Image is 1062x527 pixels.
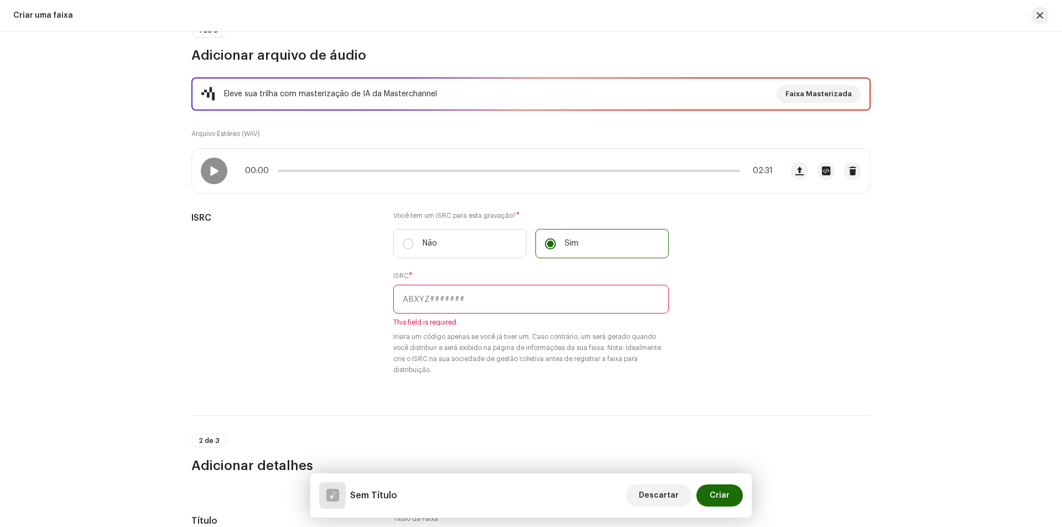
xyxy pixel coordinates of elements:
[626,484,692,507] button: Descartar
[191,131,260,137] small: Arquivo Estéreo (WAV)
[191,46,871,64] h3: Adicionar arquivo de áudio
[393,285,669,314] input: ABXYZ#######
[393,272,413,280] label: ISRC
[639,484,679,507] span: Descartar
[393,318,669,327] span: This field is required.
[710,484,730,507] span: Criar
[745,166,773,175] span: 02:31
[393,331,669,375] small: Insira um código apenas se você já tiver um. Caso contrário, um será gerado quando você distribui...
[224,87,437,101] div: Eleve sua trilha com masterização de IA da Masterchannel
[191,457,871,474] h3: Adicionar detalhes
[350,489,397,502] h5: Sem Título
[393,514,444,523] label: Título da Faixa
[191,211,376,225] h5: ISRC
[777,85,861,103] button: Faixa Masterizada
[785,83,852,105] span: Faixa Masterizada
[199,437,220,444] span: 2 de 3
[393,211,669,220] label: Você tem um ISRC para esta gravação?
[696,484,743,507] button: Criar
[245,166,273,175] span: 00:00
[423,238,437,249] p: Não
[565,238,579,249] p: Sim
